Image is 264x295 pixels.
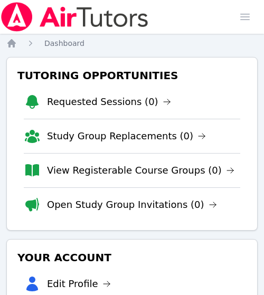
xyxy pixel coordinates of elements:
[47,197,217,212] a: Open Study Group Invitations (0)
[47,129,206,144] a: Study Group Replacements (0)
[6,38,258,49] nav: Breadcrumb
[47,163,234,178] a: View Registerable Course Groups (0)
[47,94,171,109] a: Requested Sessions (0)
[47,277,111,291] a: Edit Profile
[15,248,249,267] h3: Your Account
[44,39,84,47] span: Dashboard
[15,66,249,85] h3: Tutoring Opportunities
[44,38,84,49] a: Dashboard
